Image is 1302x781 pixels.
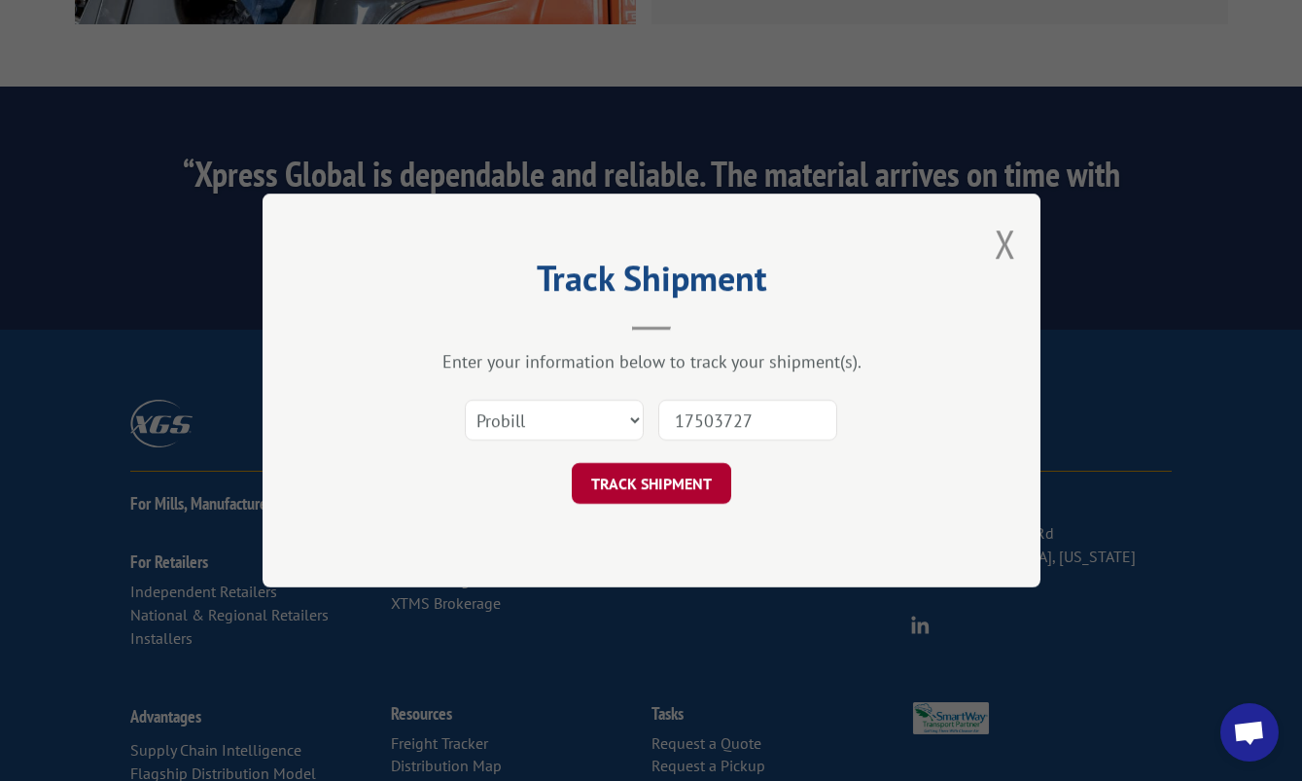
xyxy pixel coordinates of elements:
[995,218,1016,269] button: Close modal
[360,350,943,373] div: Enter your information below to track your shipment(s).
[360,265,943,302] h2: Track Shipment
[572,463,731,504] button: TRACK SHIPMENT
[658,400,837,441] input: Number(s)
[1220,703,1279,762] div: Open chat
